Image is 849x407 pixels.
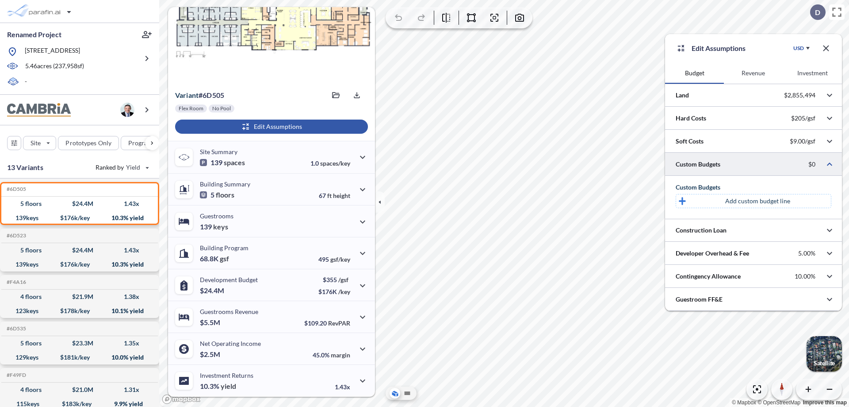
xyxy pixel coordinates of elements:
span: spaces/key [320,159,350,167]
span: height [333,192,350,199]
a: OpenStreetMap [757,399,800,406]
p: Prototypes Only [65,139,111,147]
button: Ranked by Yield [88,160,155,174]
a: Mapbox [732,399,756,406]
p: Program [128,139,153,147]
span: /gsf [338,276,348,283]
p: Development Budget [200,276,258,283]
p: Contingency Allowance [676,272,741,281]
button: Switcher ImageSatellite [807,336,842,372]
p: 139 [200,222,228,231]
p: 10.00% [795,272,815,280]
button: Site Plan [402,388,413,399]
p: Investment Returns [200,372,253,379]
p: Developer Overhead & Fee [676,249,749,258]
p: $109.20 [304,319,350,327]
button: Revenue [724,62,783,84]
button: Site [23,136,56,150]
p: D [815,8,820,16]
span: spaces [224,158,245,167]
p: $5.5M [200,318,222,327]
p: 5.46 acres ( 237,958 sf) [25,62,84,71]
p: 45.0% [313,351,350,359]
p: $24.4M [200,286,226,295]
p: Site Summary [200,148,237,155]
span: RevPAR [328,319,350,327]
p: Construction Loan [676,226,727,235]
p: 10.3% [200,382,236,391]
p: $2.5M [200,350,222,359]
p: $176K [318,288,350,295]
button: Prototypes Only [58,136,119,150]
span: floors [216,190,234,199]
p: - [25,77,27,87]
p: 67 [319,192,350,199]
p: Renamed Project [7,30,61,39]
p: Edit Assumptions [692,43,746,54]
p: Flex Room [179,105,203,112]
p: 68.8K [200,254,229,263]
img: BrandImage [7,103,71,117]
p: Building Program [200,244,249,252]
h5: Click to copy the code [5,372,26,378]
span: ft [327,192,332,199]
p: Satellite [814,360,835,367]
p: 1.43x [335,383,350,391]
h5: Click to copy the code [5,186,26,192]
span: gsf/key [330,256,350,263]
p: Land [676,91,689,100]
h5: Click to copy the code [5,326,26,332]
p: 13 Variants [7,162,43,173]
p: $2,855,494 [784,91,815,99]
p: No Pool [212,105,231,112]
span: margin [331,351,350,359]
button: Edit Assumptions [175,120,368,134]
p: Building Summary [200,180,250,188]
p: Soft Costs [676,137,704,146]
p: Site [31,139,41,147]
img: Switcher Image [807,336,842,372]
p: # 6d505 [175,91,224,100]
p: $355 [318,276,350,283]
button: Add custom budget line [676,194,831,208]
span: keys [213,222,228,231]
img: user logo [120,103,134,117]
p: 5.00% [798,249,815,257]
p: Net Operating Income [200,340,261,347]
button: Budget [665,62,724,84]
a: Mapbox homepage [162,394,201,404]
div: USD [793,45,804,52]
span: Variant [175,91,199,99]
a: Improve this map [803,399,847,406]
button: Program [121,136,168,150]
p: $9.00/gsf [790,137,815,145]
p: 1.0 [310,159,350,167]
span: gsf [220,254,229,263]
div: Custom Budgets [676,183,831,192]
h5: Click to copy the code [5,279,26,285]
p: Hard Costs [676,114,706,123]
p: 495 [318,256,350,263]
button: Investment [783,62,842,84]
p: Add custom budget line [725,197,790,205]
p: Guestrooms Revenue [200,308,258,315]
button: Aerial View [390,388,400,399]
p: Guestrooms [200,212,233,220]
span: yield [221,382,236,391]
h5: Click to copy the code [5,233,26,239]
p: [STREET_ADDRESS] [25,46,80,57]
p: Guestroom FF&E [676,295,723,304]
span: /key [338,288,350,295]
p: 5 [200,190,234,199]
p: $205/gsf [791,114,815,122]
span: Yield [126,163,141,172]
p: 139 [200,158,245,167]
